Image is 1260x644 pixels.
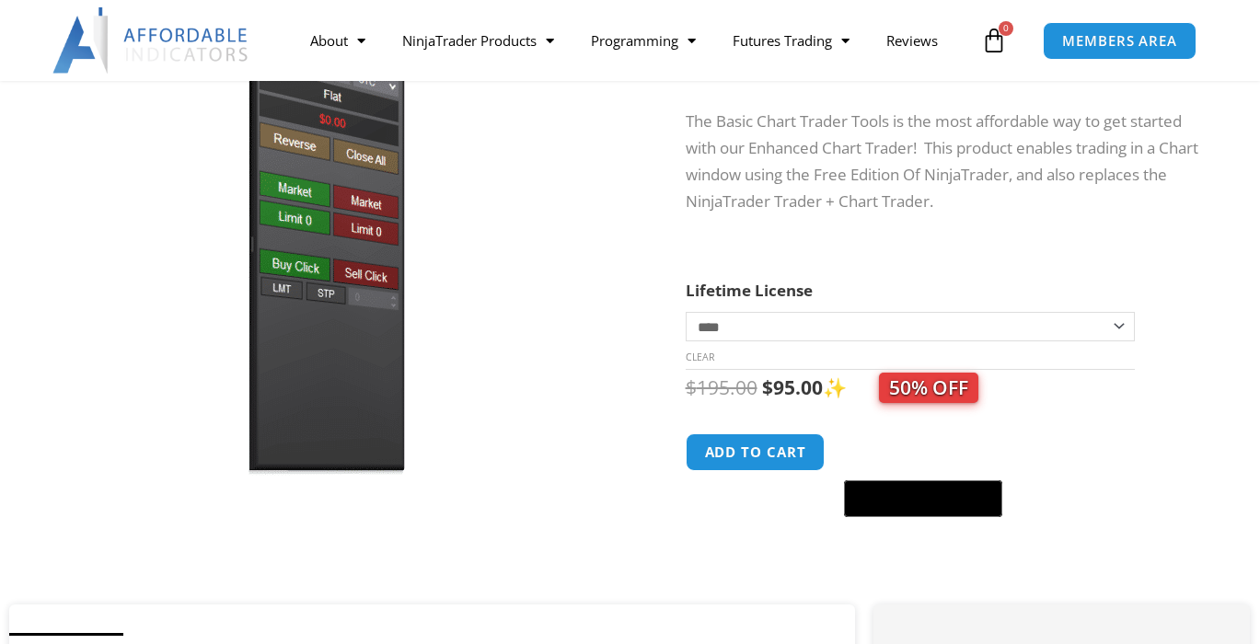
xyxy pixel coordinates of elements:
[1043,22,1196,60] a: MEMBERS AREA
[686,529,1214,545] iframe: PayPal Message 1
[954,14,1035,67] a: 0
[384,19,572,62] a: NinjaTrader Products
[686,109,1214,215] p: The Basic Chart Trader Tools is the most affordable way to get started with our Enhanced Chart Tr...
[762,374,823,400] bdi: 95.00
[52,7,250,74] img: LogoAI | Affordable Indicators – NinjaTrader
[572,19,714,62] a: Programming
[823,374,978,400] span: ✨
[292,19,384,62] a: About
[292,19,977,62] nav: Menu
[868,19,956,62] a: Reviews
[686,280,813,301] label: Lifetime License
[879,373,978,403] span: 50% OFF
[686,433,826,471] button: Add to cart
[999,21,1013,36] span: 0
[844,480,1002,517] button: Buy with GPay
[1062,34,1177,48] span: MEMBERS AREA
[686,374,697,400] span: $
[714,19,868,62] a: Futures Trading
[840,431,1006,475] iframe: Secure express checkout frame
[686,351,714,363] a: Clear options
[762,374,773,400] span: $
[686,374,757,400] bdi: 195.00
